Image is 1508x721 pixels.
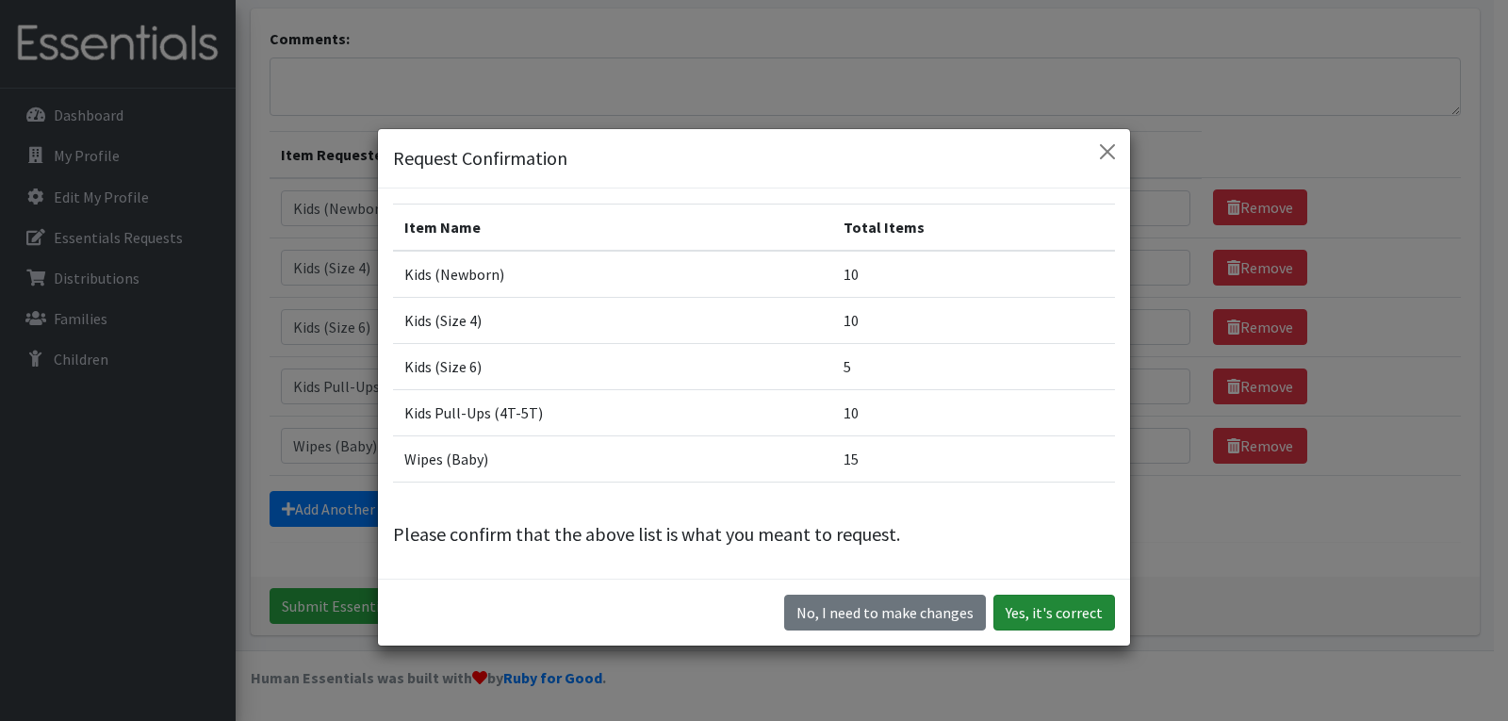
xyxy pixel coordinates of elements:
[393,251,832,298] td: Kids (Newborn)
[832,435,1115,482] td: 15
[832,251,1115,298] td: 10
[784,595,986,631] button: No I need to make changes
[393,204,832,251] th: Item Name
[393,343,832,389] td: Kids (Size 6)
[393,435,832,482] td: Wipes (Baby)
[393,144,567,172] h5: Request Confirmation
[1092,137,1123,167] button: Close
[393,520,1115,549] p: Please confirm that the above list is what you meant to request.
[993,595,1115,631] button: Yes, it's correct
[393,389,832,435] td: Kids Pull-Ups (4T-5T)
[832,389,1115,435] td: 10
[832,204,1115,251] th: Total Items
[832,297,1115,343] td: 10
[832,343,1115,389] td: 5
[393,297,832,343] td: Kids (Size 4)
